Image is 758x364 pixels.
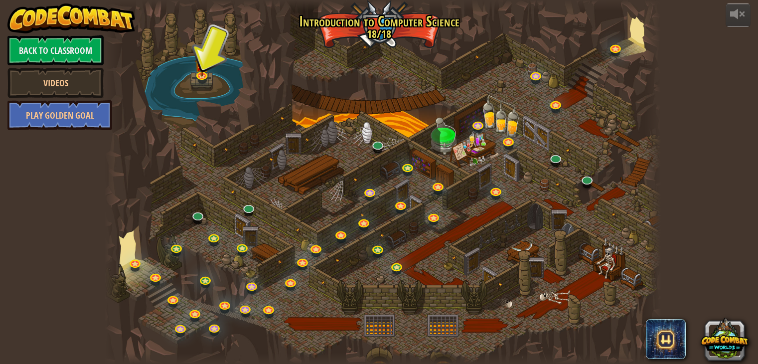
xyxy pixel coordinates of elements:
a: Play Golden Goal [7,100,112,130]
img: level-banner-multiplayer.png [195,49,209,77]
img: CodeCombat - Learn how to code by playing a game [7,3,135,33]
a: Videos [7,68,104,98]
a: Back to Classroom [7,35,104,65]
button: Adjust volume [726,3,751,27]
